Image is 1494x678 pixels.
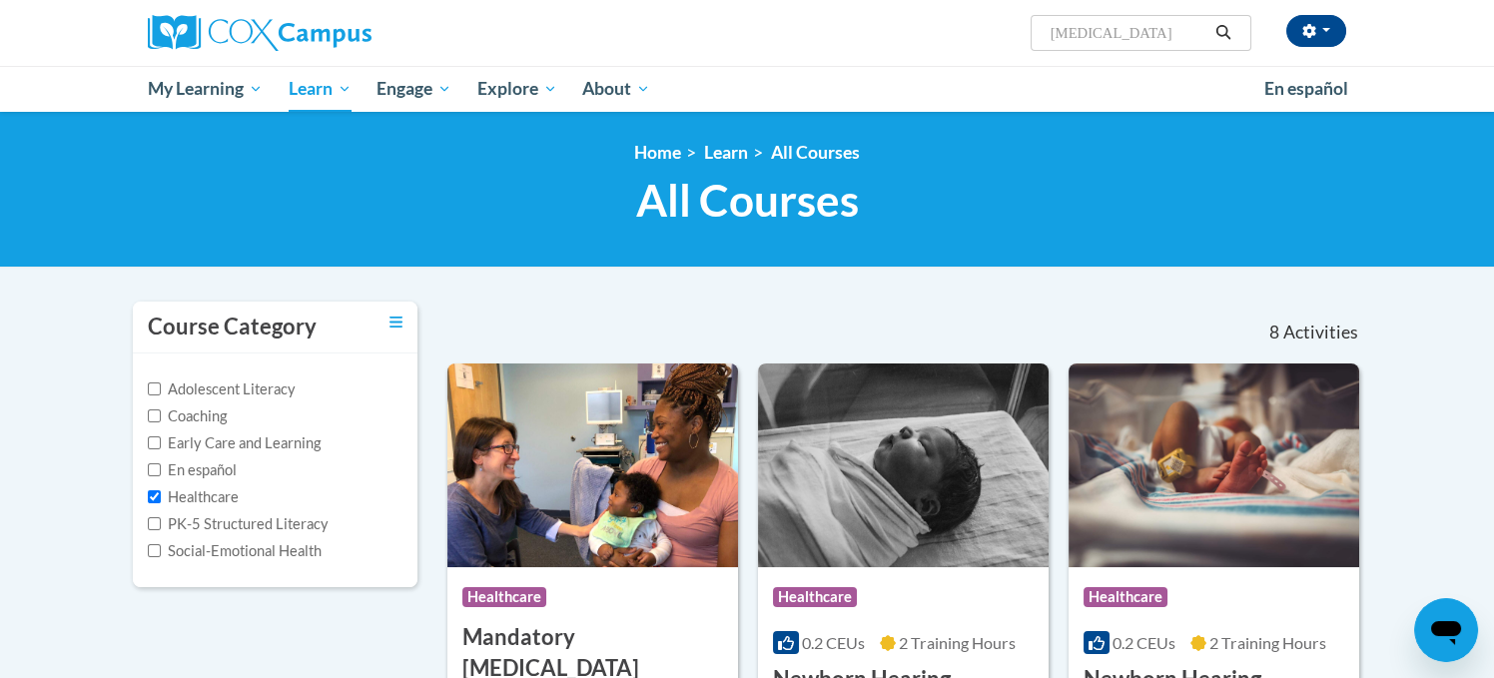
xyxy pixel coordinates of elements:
span: Healthcare [1084,587,1167,607]
a: En español [1251,68,1361,110]
h3: Course Category [148,312,317,342]
input: Checkbox for Options [148,517,161,530]
label: Healthcare [148,486,239,508]
input: Checkbox for Options [148,436,161,449]
a: Toggle collapse [389,312,402,334]
a: My Learning [135,66,276,112]
a: Home [634,142,681,163]
input: Checkbox for Options [148,382,161,395]
img: Cox Campus [148,15,372,51]
button: Account Settings [1286,15,1346,47]
label: En español [148,459,237,481]
label: Early Care and Learning [148,432,321,454]
input: Search Courses [1049,21,1208,45]
span: En español [1264,78,1348,99]
label: Coaching [148,405,227,427]
input: Checkbox for Options [148,490,161,503]
iframe: Button to launch messaging window [1414,598,1478,662]
span: 2 Training Hours [1209,633,1326,652]
span: Healthcare [462,587,546,607]
input: Checkbox for Options [148,409,161,422]
label: Adolescent Literacy [148,378,296,400]
span: Engage [376,77,451,101]
span: Learn [289,77,352,101]
span: 0.2 CEUs [1113,633,1175,652]
span: 8 [1269,322,1279,343]
label: Social-Emotional Health [148,540,322,562]
button: Search [1208,21,1238,45]
input: Checkbox for Options [148,463,161,476]
label: PK-5 Structured Literacy [148,513,329,535]
a: About [570,66,664,112]
a: Learn [704,142,748,163]
span: 0.2 CEUs [802,633,865,652]
img: Course Logo [758,363,1049,567]
span: My Learning [148,77,263,101]
a: Learn [276,66,365,112]
span: Healthcare [773,587,857,607]
span: About [582,77,650,101]
span: All Courses [636,174,859,227]
div: Main menu [118,66,1376,112]
a: Engage [364,66,464,112]
span: 2 Training Hours [899,633,1016,652]
a: Explore [464,66,570,112]
span: Activities [1282,322,1357,343]
a: All Courses [771,142,860,163]
a: Cox Campus [148,15,527,51]
img: Course Logo [447,363,738,567]
img: Course Logo [1069,363,1359,567]
span: Explore [477,77,557,101]
input: Checkbox for Options [148,544,161,557]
